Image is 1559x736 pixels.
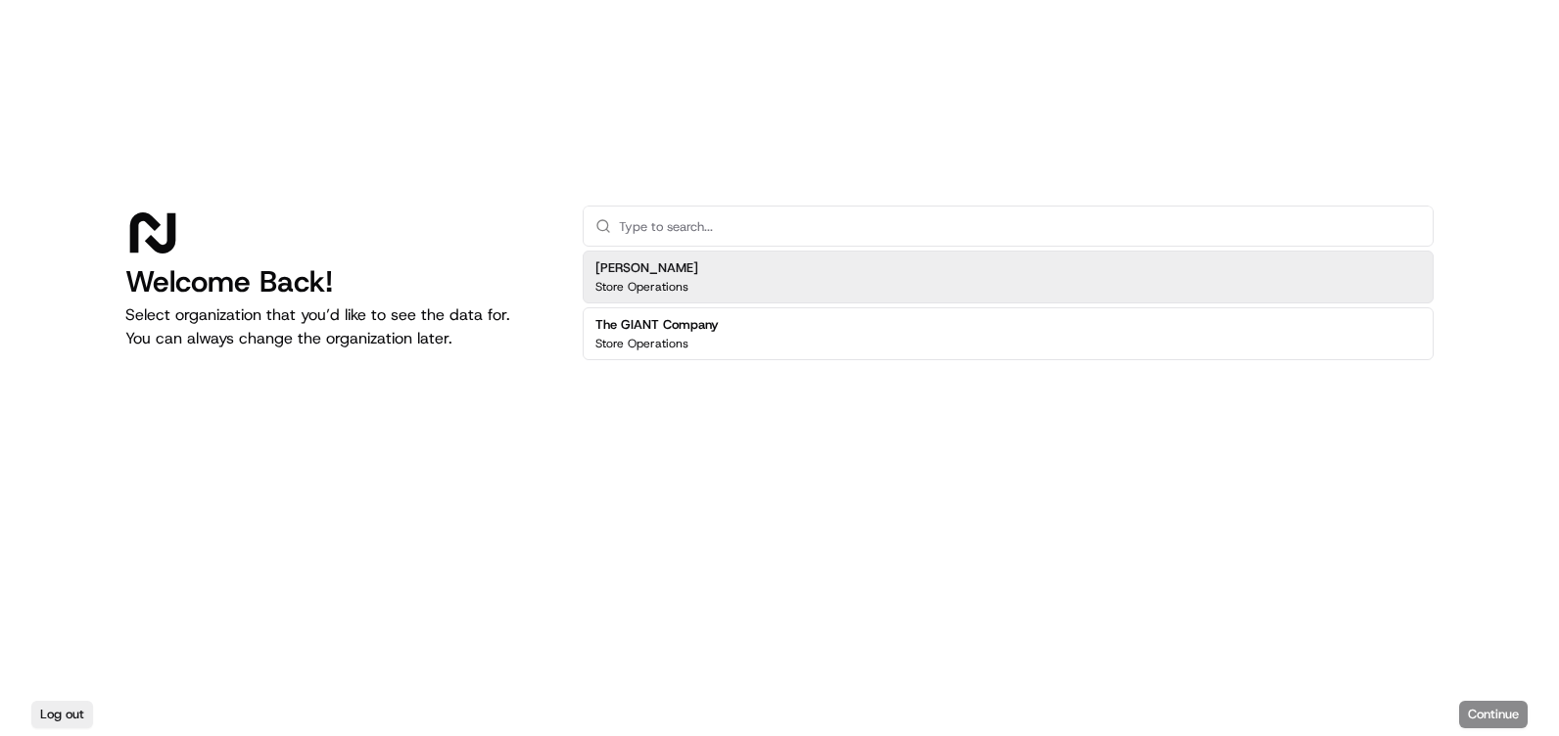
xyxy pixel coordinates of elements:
p: Store Operations [595,336,688,351]
p: Select organization that you’d like to see the data for. You can always change the organization l... [125,303,551,350]
h1: Welcome Back! [125,264,551,299]
div: Suggestions [583,247,1434,364]
button: Log out [31,701,93,728]
h2: The GIANT Company [595,316,719,334]
p: Store Operations [595,279,688,295]
input: Type to search... [619,207,1421,246]
h2: [PERSON_NAME] [595,259,698,277]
